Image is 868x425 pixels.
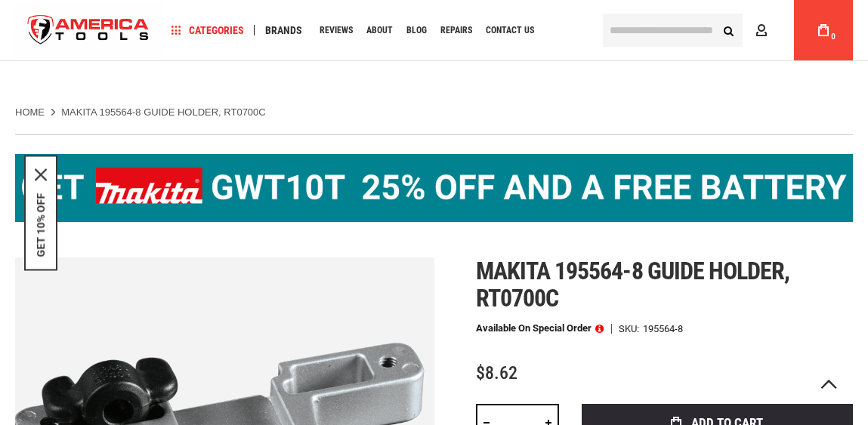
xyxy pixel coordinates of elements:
[479,20,541,41] a: Contact Us
[171,25,244,35] span: Categories
[320,26,353,35] span: Reviews
[15,2,162,59] img: America Tools
[434,20,479,41] a: Repairs
[486,26,534,35] span: Contact Us
[656,377,868,425] iframe: LiveChat chat widget
[366,26,393,35] span: About
[360,20,400,41] a: About
[476,362,517,383] span: $8.62
[258,20,309,41] a: Brands
[643,324,683,334] div: 195564-8
[265,25,302,35] span: Brands
[831,32,836,41] span: 0
[165,20,251,41] a: Categories
[440,26,472,35] span: Repairs
[313,20,360,41] a: Reviews
[619,324,643,334] strong: SKU
[35,192,47,257] button: GET 10% OFF
[400,20,434,41] a: Blog
[15,2,162,59] a: store logo
[35,168,47,180] svg: close icon
[35,168,47,180] button: Close
[714,16,743,45] button: Search
[406,26,427,35] span: Blog
[15,154,853,222] img: BOGO: Buy the Makita® XGT IMpact Wrench (GWT10T), get the BL4040 4ah Battery FREE!
[476,323,604,334] p: Available on Special Order
[476,257,789,313] span: Makita 195564-8 guide holder, rt0700c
